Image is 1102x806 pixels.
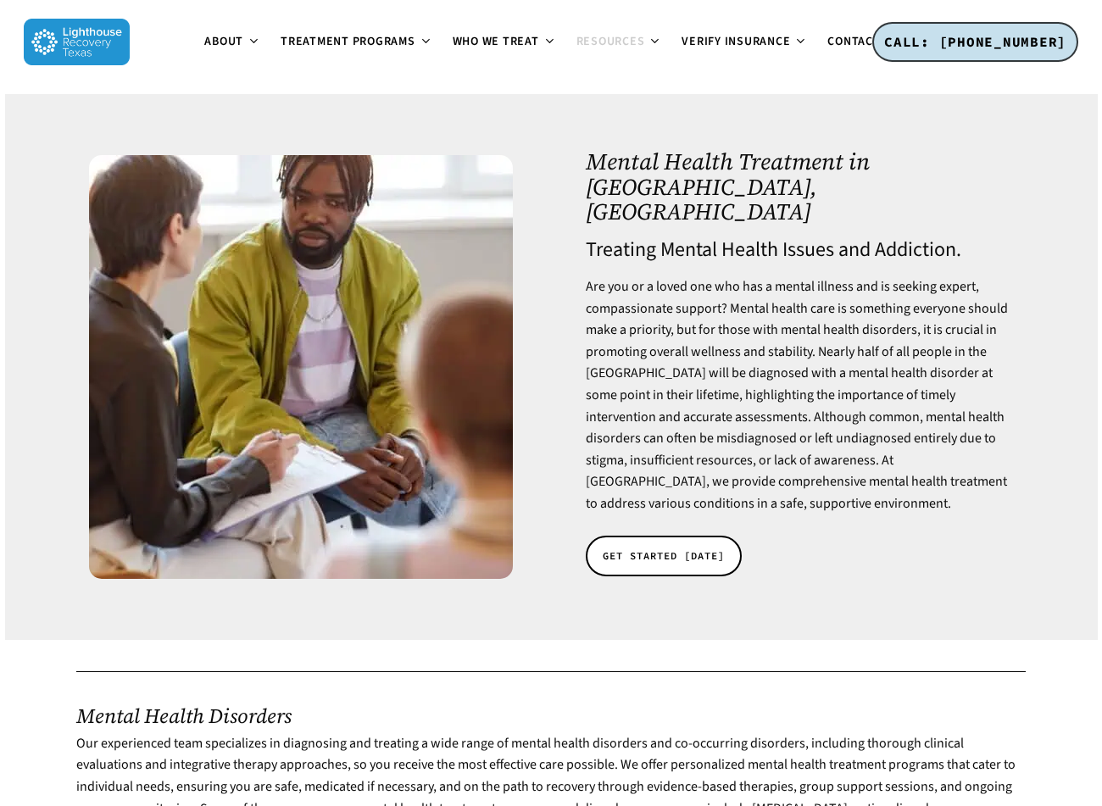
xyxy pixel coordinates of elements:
span: Treatment Programs [281,33,415,50]
a: Contact [817,36,907,49]
a: Treatment Programs [270,36,442,49]
span: Verify Insurance [682,33,790,50]
span: Who We Treat [453,33,539,50]
span: CALL: [PHONE_NUMBER] [884,33,1066,50]
h4: Treating Mental Health Issues and Addiction. [586,239,1016,261]
a: CALL: [PHONE_NUMBER] [872,22,1078,63]
a: GET STARTED [DATE] [586,536,742,576]
img: Vertical image of group of people talking to psychologist at session in the room [89,155,513,579]
span: Resources [576,33,645,50]
span: Contact [827,33,880,50]
span: About [204,33,243,50]
a: Verify Insurance [671,36,817,49]
h2: Mental Health Disorders [76,704,1026,727]
img: Lighthouse Recovery Texas [24,19,130,65]
a: Resources [566,36,672,49]
a: About [194,36,270,49]
h1: Mental Health Treatment in [GEOGRAPHIC_DATA], [GEOGRAPHIC_DATA] [586,149,1016,225]
p: Are you or a loved one who has a mental illness and is seeking expert, compassionate support? Men... [586,276,1016,515]
a: Who We Treat [442,36,566,49]
span: GET STARTED [DATE] [603,548,725,564]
